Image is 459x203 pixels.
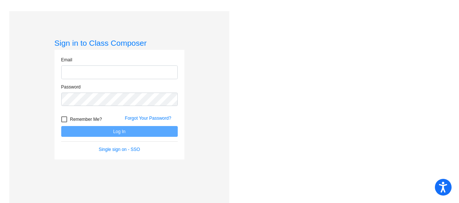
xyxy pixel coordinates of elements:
[125,116,171,121] a: Forgot Your Password?
[70,115,102,124] span: Remember Me?
[61,84,81,90] label: Password
[61,126,178,137] button: Log In
[99,147,140,152] a: Single sign on - SSO
[61,57,72,63] label: Email
[55,38,184,48] h3: Sign in to Class Composer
